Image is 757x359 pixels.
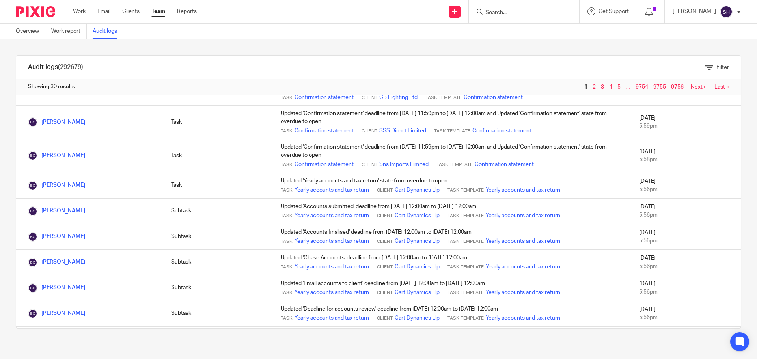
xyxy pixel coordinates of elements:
[163,249,273,275] td: Subtask
[714,84,729,90] a: Last »
[151,7,165,15] a: Team
[631,224,741,249] td: [DATE]
[163,224,273,249] td: Subtask
[28,234,85,239] a: [PERSON_NAME]
[599,9,629,14] span: Get Support
[177,7,197,15] a: Reports
[163,198,273,224] td: Subtask
[377,264,393,270] span: Client
[377,290,393,296] span: Client
[122,7,140,15] a: Clients
[28,258,37,267] img: Becky Cole
[362,95,377,101] span: Client
[273,301,631,326] td: Updated 'Deadline for accounts review' deadline from [DATE] 12:00am to [DATE] 12:00am
[295,288,369,296] a: Yearly accounts and tax return
[653,84,666,90] a: 9755
[28,181,37,190] img: Becky Cole
[395,263,440,271] a: Cart Dynamics Llp
[28,119,85,125] a: [PERSON_NAME]
[16,24,45,39] a: Overview
[295,186,369,194] a: Yearly accounts and tax return
[631,301,741,326] td: [DATE]
[447,290,484,296] span: Task Template
[395,288,440,296] a: Cart Dynamics Llp
[295,263,369,271] a: Yearly accounts and tax return
[636,84,648,90] a: 9754
[582,84,729,90] nav: pager
[639,156,733,164] div: 5:58pm
[93,24,123,39] a: Audit logs
[281,95,293,101] span: Task
[434,128,470,134] span: Task Template
[28,153,85,158] a: [PERSON_NAME]
[486,288,560,296] a: Yearly accounts and tax return
[485,9,556,17] input: Search
[281,238,293,245] span: Task
[395,186,440,194] a: Cart Dynamics Llp
[295,160,354,168] a: Confirmation statement
[273,275,631,301] td: Updated 'Email accounts to client' deadline from [DATE] 12:00am to [DATE] 12:00am
[609,84,612,90] a: 4
[673,7,716,15] p: [PERSON_NAME]
[639,237,733,245] div: 5:56pm
[281,290,293,296] span: Task
[295,237,369,245] a: Yearly accounts and tax return
[617,84,621,90] a: 5
[447,315,484,322] span: Task Template
[395,237,440,245] a: Cart Dynamics Llp
[28,151,37,160] img: Becky Cole
[295,127,354,135] a: Confirmation statement
[73,7,86,15] a: Work
[631,249,741,275] td: [DATE]
[163,275,273,301] td: Subtask
[486,237,560,245] a: Yearly accounts and tax return
[639,211,733,219] div: 5:56pm
[281,187,293,193] span: Task
[163,173,273,198] td: Task
[273,139,631,173] td: Updated 'Confirmation statement' deadline from [DATE] 11:59pm to [DATE] 12:00am and Updated 'Conf...
[671,84,684,90] a: 9756
[273,249,631,275] td: Updated 'Chase Accounts' deadline from [DATE] 12:00am to [DATE] 12:00am
[28,232,37,242] img: Becky Cole
[395,212,440,219] a: Cart Dynamics Llp
[486,212,560,219] a: Yearly accounts and tax return
[281,162,293,168] span: Task
[639,314,733,322] div: 5:56pm
[631,105,741,139] td: [DATE]
[601,84,604,90] a: 3
[377,238,393,245] span: Client
[273,198,631,224] td: Updated 'Accounts submitted' deadline from [DATE] 12:00am to [DATE] 12:00am
[631,173,741,198] td: [DATE]
[475,160,534,168] a: Confirmation statement
[295,314,369,322] a: Yearly accounts and tax return
[379,160,429,168] a: Sns Imports Limited
[720,6,733,18] img: svg%3E
[486,186,560,194] a: Yearly accounts and tax return
[28,208,85,214] a: [PERSON_NAME]
[16,6,55,17] img: Pixie
[379,93,418,101] a: CB Lighting Ltd
[163,105,273,139] td: Task
[395,314,440,322] a: Cart Dynamics Llp
[691,84,705,90] a: Next ›
[486,263,560,271] a: Yearly accounts and tax return
[163,326,273,352] td: Subtask
[716,65,729,70] span: Filter
[425,95,462,101] span: Task Template
[631,326,741,352] td: [DATE]
[631,139,741,173] td: [DATE]
[377,315,393,322] span: Client
[362,128,377,134] span: Client
[379,127,426,135] a: SSS Direct Limited
[639,122,733,130] div: 5:59pm
[639,262,733,270] div: 5:56pm
[295,93,354,101] a: Confirmation statement
[28,206,37,216] img: Becky Cole
[639,186,733,193] div: 5:56pm
[631,275,741,301] td: [DATE]
[582,82,589,92] span: 1
[28,309,37,318] img: Becky Cole
[163,301,273,326] td: Subtask
[472,127,531,135] a: Confirmation statement
[281,128,293,134] span: Task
